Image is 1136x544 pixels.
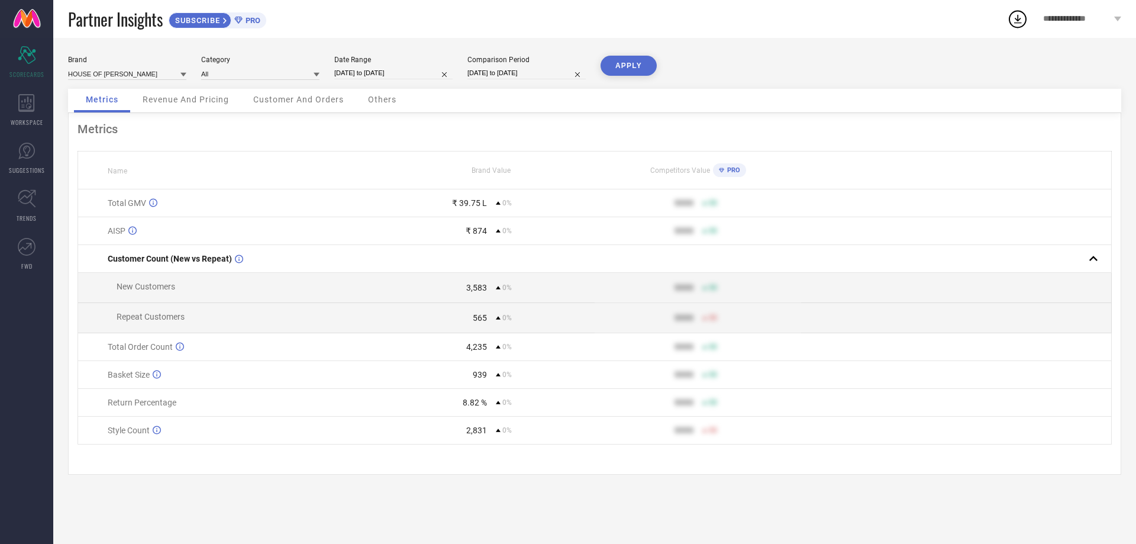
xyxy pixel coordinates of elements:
span: WORKSPACE [11,118,43,127]
span: Competitors Value [650,166,710,175]
div: 9999 [674,283,693,292]
div: 8.82 % [463,398,487,407]
span: SCORECARDS [9,70,44,79]
span: SUGGESTIONS [9,166,45,175]
span: FWD [21,262,33,271]
span: 50 [709,284,717,292]
span: Metrics [86,95,118,104]
span: Return Percentage [108,398,176,407]
span: 50 [709,343,717,351]
span: TRENDS [17,214,37,223]
div: 9999 [674,226,693,236]
span: 50 [709,398,717,407]
span: AISP [108,226,125,236]
span: SUBSCRIBE [169,16,223,25]
span: 0% [502,426,512,434]
span: Name [108,167,127,175]
div: 9999 [674,398,693,407]
div: Brand [68,56,186,64]
span: 0% [502,284,512,292]
span: Revenue And Pricing [143,95,229,104]
span: New Customers [117,282,175,291]
div: 9999 [674,198,693,208]
span: Others [368,95,396,104]
span: 50 [709,199,717,207]
div: Category [201,56,319,64]
div: Metrics [78,122,1112,136]
span: Basket Size [108,370,150,379]
span: 0% [502,371,512,379]
button: APPLY [601,56,657,76]
div: 4,235 [466,342,487,352]
span: Total Order Count [108,342,173,352]
div: 9999 [674,313,693,323]
div: Date Range [334,56,453,64]
input: Select comparison period [467,67,586,79]
div: ₹ 39.75 L [452,198,487,208]
span: 0% [502,398,512,407]
span: 50 [709,314,717,322]
span: 0% [502,227,512,235]
div: 3,583 [466,283,487,292]
span: 0% [502,343,512,351]
div: 2,831 [466,426,487,435]
span: Customer Count (New vs Repeat) [108,254,232,263]
span: Total GMV [108,198,146,208]
div: 9999 [674,342,693,352]
span: PRO [243,16,260,25]
div: 9999 [674,370,693,379]
span: Style Count [108,426,150,435]
span: 50 [709,426,717,434]
span: 0% [502,314,512,322]
input: Select date range [334,67,453,79]
span: 0% [502,199,512,207]
span: 50 [709,227,717,235]
span: PRO [724,166,740,174]
div: Open download list [1007,8,1028,30]
span: Repeat Customers [117,312,185,321]
div: ₹ 874 [466,226,487,236]
span: Partner Insights [68,7,163,31]
div: 939 [473,370,487,379]
div: Comparison Period [467,56,586,64]
span: Customer And Orders [253,95,344,104]
div: 9999 [674,426,693,435]
div: 565 [473,313,487,323]
a: SUBSCRIBEPRO [169,9,266,28]
span: Brand Value [472,166,511,175]
span: 50 [709,371,717,379]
